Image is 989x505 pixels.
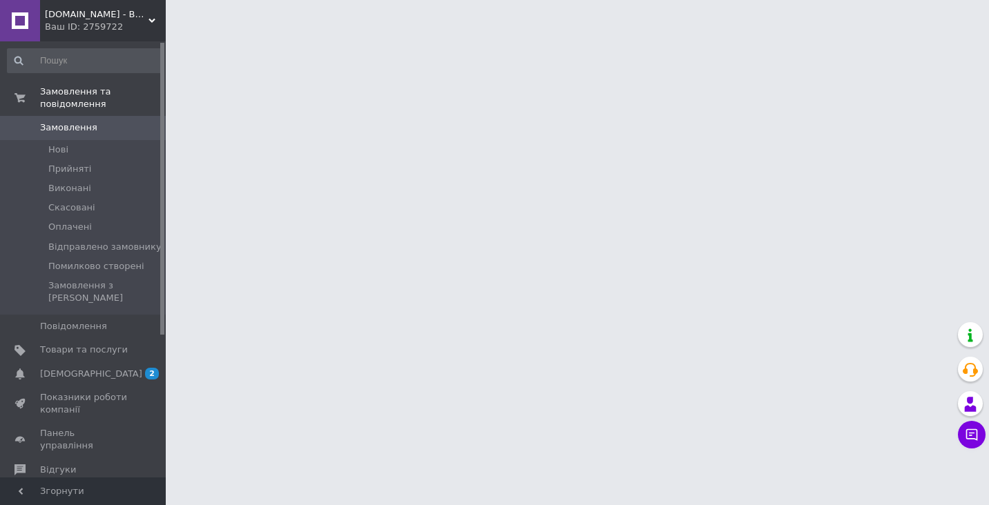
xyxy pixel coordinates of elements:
[40,320,107,333] span: Повідомлення
[45,21,166,33] div: Ваш ID: 2759722
[48,182,91,195] span: Виконані
[40,368,142,380] span: [DEMOGRAPHIC_DATA]
[48,221,92,233] span: Оплачені
[958,421,986,448] button: Чат з покупцем
[48,241,162,253] span: Відправлено замовнику
[48,163,91,175] span: Прийняті
[48,260,144,273] span: Помилково створені
[40,391,128,416] span: Показники роботи компанії
[45,8,148,21] span: ProGadget.com.ua - Ваш СВІТ персональної електроніки!
[40,86,166,110] span: Замовлення та повідомлення
[40,121,97,134] span: Замовлення
[40,344,128,356] span: Товари та послуги
[48,143,68,156] span: Нові
[48,279,162,304] span: Замовлення з [PERSON_NAME]
[40,427,128,452] span: Панель управління
[145,368,159,379] span: 2
[7,48,163,73] input: Пошук
[40,464,76,476] span: Відгуки
[48,201,95,214] span: Скасовані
